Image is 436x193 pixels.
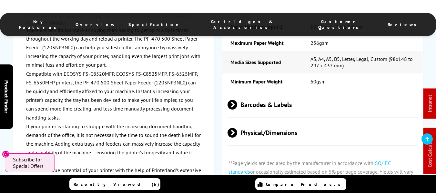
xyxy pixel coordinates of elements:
a: Cost Calculator [427,134,433,168]
span: Specification [128,22,179,27]
td: 256gsm [302,35,422,51]
td: Maximum Paper Weight [222,35,302,51]
a: Intranet [427,95,433,112]
a: Compare Products [255,178,346,190]
span: Compare Products [266,181,344,187]
td: 60gsm [302,73,422,90]
span: Cartridges & Accessories [192,19,292,30]
td: Media Sizes Supported [222,51,302,73]
span: Barcodes & Labels [228,93,418,117]
button: Close [2,150,9,158]
span: Recently Viewed (5) [74,181,159,187]
span: Key Features [16,19,63,30]
td: A3, A4, A5, B5, Letter, Legal, Custom (98x148 to 297 x 432 mm) [302,51,422,73]
span: Overview [76,22,116,27]
p: There are few things more annoying than having to get up multiple times throughout the working da... [26,26,201,70]
span: Subscribe for Special Offers [13,156,48,169]
span: Product Finder [3,80,10,113]
a: Recently Viewed (5) [69,178,160,190]
span: Physical/Dimensions [228,121,418,145]
p: Compatible with ECOSYS FS-C8520MFP, ECOSYS FS-C8525MFP, FS-6525MFP, FS-6530MFP printers, the PF-4... [26,70,201,122]
td: Minimum Paper Weight [222,73,302,90]
span: Reviews [388,22,420,27]
p: If your printer is starting to struggle with the increasing document handling demands of the offi... [26,122,201,166]
span: Customer Questions [305,19,375,30]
